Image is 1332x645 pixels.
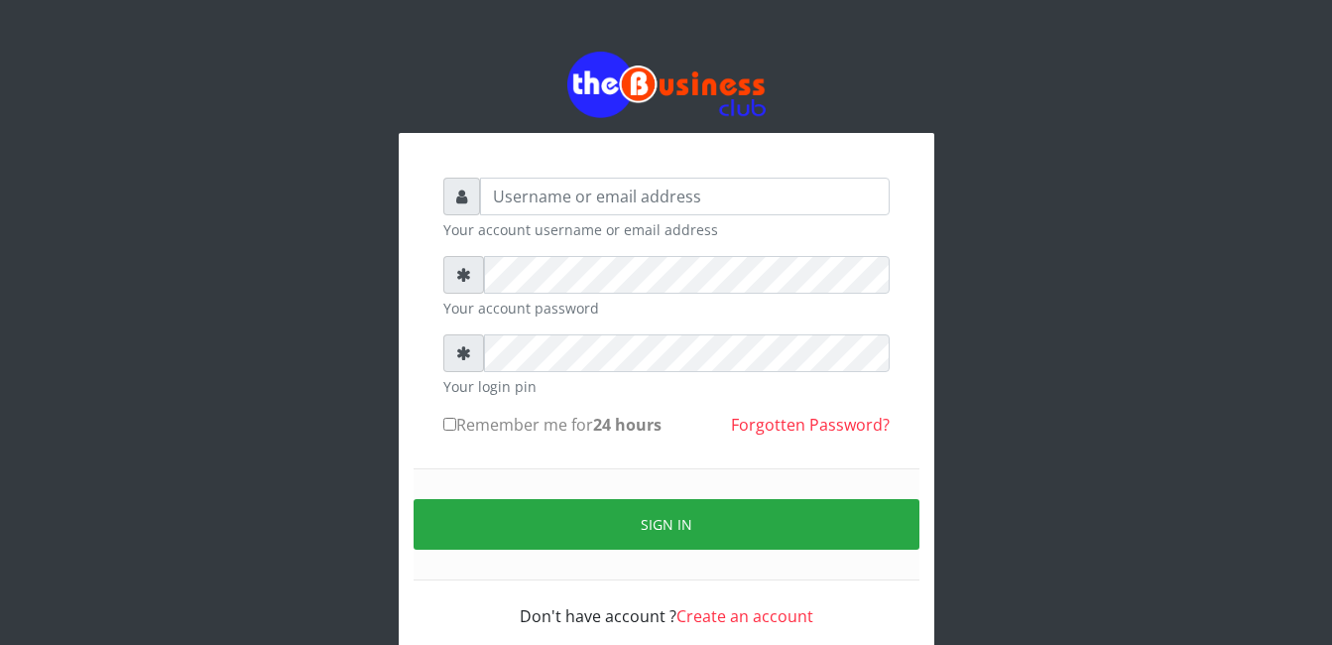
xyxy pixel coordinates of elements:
[593,414,662,436] b: 24 hours
[443,298,890,319] small: Your account password
[414,499,919,550] button: Sign in
[443,580,890,628] div: Don't have account ?
[731,414,890,436] a: Forgotten Password?
[443,413,662,437] label: Remember me for
[676,605,813,627] a: Create an account
[480,178,890,215] input: Username or email address
[443,418,456,431] input: Remember me for24 hours
[443,376,890,397] small: Your login pin
[443,219,890,240] small: Your account username or email address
